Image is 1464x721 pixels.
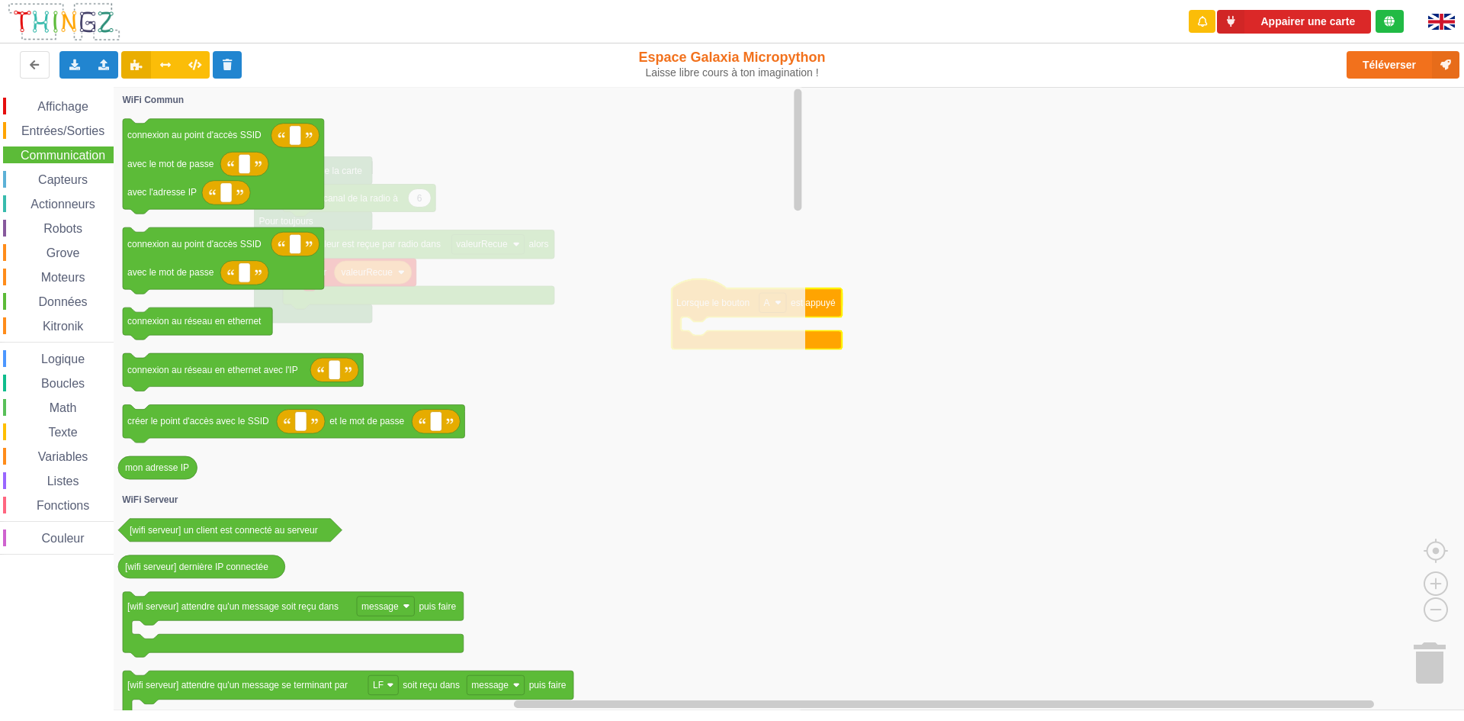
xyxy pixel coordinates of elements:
[1428,14,1455,30] img: gb.png
[18,149,108,162] span: Communication
[127,680,348,690] text: [wifi serveur] attendre qu'un message se terminant par
[19,124,107,137] span: Entrées/Sorties
[34,499,91,512] span: Fonctions
[791,298,836,308] text: est appuyé
[40,320,85,333] span: Kitronik
[28,198,98,211] span: Actionneurs
[123,95,185,105] text: WiFi Commun
[125,462,189,473] text: mon adresse IP
[1347,51,1459,79] button: Téléverser
[39,377,87,390] span: Boucles
[1376,10,1404,33] div: Tu es connecté au serveur de création de Thingz
[127,416,269,426] text: créer le point d'accès avec le SSID
[471,680,509,690] text: message
[39,271,88,284] span: Moteurs
[127,365,298,375] text: connexion au réseau en ethernet avec l'IP
[403,680,460,690] text: soit reçu dans
[44,246,82,259] span: Grove
[419,601,457,612] text: puis faire
[47,401,79,414] span: Math
[605,66,860,79] div: Laisse libre cours à ton imagination !
[127,130,262,140] text: connexion au point d'accès SSID
[39,352,87,365] span: Logique
[45,475,82,488] span: Listes
[1217,10,1371,34] button: Appairer une carte
[40,532,87,545] span: Couleur
[529,680,567,690] text: puis faire
[36,450,91,463] span: Variables
[329,416,404,426] text: et le mot de passe
[127,239,262,249] text: connexion au point d'accès SSID
[127,316,262,327] text: connexion au réseau en ethernet
[373,680,384,690] text: LF
[35,100,90,113] span: Affichage
[122,494,178,505] text: WiFi Serveur
[130,525,318,536] text: [wifi serveur] un client est connecté au serveur
[7,2,121,42] img: thingz_logo.png
[41,222,85,235] span: Robots
[605,49,860,79] div: Espace Galaxia Micropython
[37,295,90,308] span: Données
[127,187,197,198] text: avec l'adresse IP
[125,562,268,572] text: [wifi serveur] dernière IP connectée
[46,426,79,439] span: Texte
[127,159,214,169] text: avec le mot de passe
[361,601,399,612] text: message
[127,601,339,612] text: [wifi serveur] attendre qu'un message soit reçu dans
[36,173,90,186] span: Capteurs
[127,267,214,278] text: avec le mot de passe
